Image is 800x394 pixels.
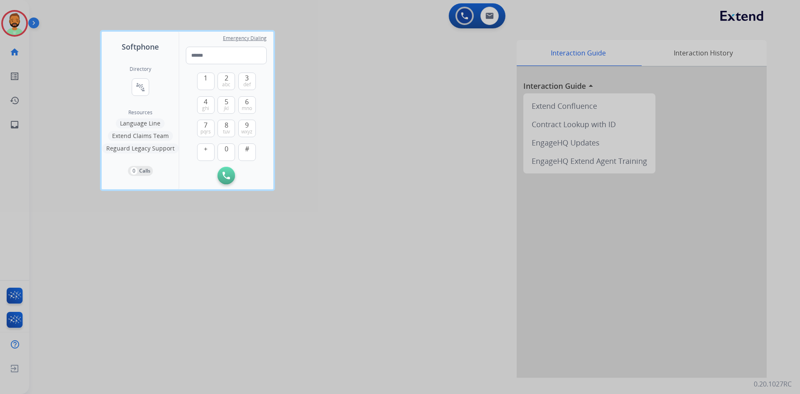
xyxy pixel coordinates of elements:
button: 8tuv [217,120,235,137]
span: Emergency Dialing [223,35,267,42]
p: 0.20.1027RC [754,379,792,389]
button: 1 [197,73,215,90]
span: mno [242,105,252,112]
span: # [245,144,249,154]
span: ghi [202,105,209,112]
span: wxyz [241,128,252,135]
span: 0 [225,144,228,154]
button: 4ghi [197,96,215,114]
button: 5jkl [217,96,235,114]
h2: Directory [130,66,151,73]
button: + [197,143,215,161]
p: 0 [130,167,137,175]
button: Reguard Legacy Support [102,143,179,153]
button: 7pqrs [197,120,215,137]
button: 0 [217,143,235,161]
span: 8 [225,120,228,130]
span: jkl [224,105,229,112]
span: 3 [245,73,249,83]
span: def [243,81,251,88]
button: # [238,143,256,161]
button: 0Calls [128,166,153,176]
span: 6 [245,97,249,107]
span: + [204,144,207,154]
p: Calls [139,167,150,175]
span: Resources [128,109,152,116]
span: 9 [245,120,249,130]
span: tuv [223,128,230,135]
button: 6mno [238,96,256,114]
button: Language Line [116,118,165,128]
span: pqrs [200,128,211,135]
span: 7 [204,120,207,130]
span: 5 [225,97,228,107]
button: 2abc [217,73,235,90]
img: call-button [222,172,230,179]
span: 1 [204,73,207,83]
span: Softphone [122,41,159,53]
button: 3def [238,73,256,90]
mat-icon: connect_without_contact [135,82,145,92]
span: 4 [204,97,207,107]
span: abc [222,81,230,88]
button: 9wxyz [238,120,256,137]
button: Extend Claims Team [108,131,173,141]
span: 2 [225,73,228,83]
